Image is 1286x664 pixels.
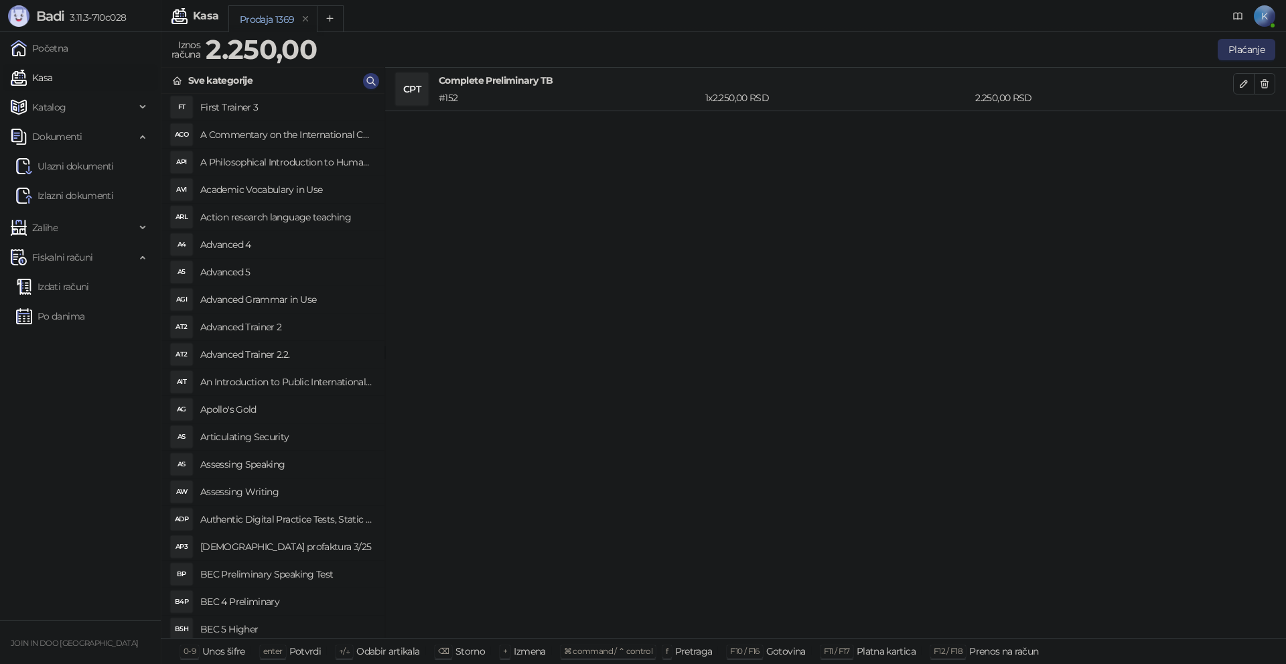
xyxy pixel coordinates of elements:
div: AVI [171,179,192,200]
span: f [666,646,668,656]
div: A5 [171,261,192,283]
h4: Advanced 4 [200,234,374,255]
div: Potvrdi [289,643,321,660]
div: Pretraga [675,643,713,660]
div: AS [171,454,192,475]
div: Izmena [514,643,545,660]
a: Kasa [11,64,52,91]
div: Prodaja 1369 [240,12,294,27]
a: Dokumentacija [1227,5,1248,27]
span: F12 / F18 [934,646,962,656]
div: AG [171,399,192,420]
div: Gotovina [766,643,806,660]
span: K [1254,5,1275,27]
h4: Articulating Security [200,426,374,448]
div: BP [171,563,192,585]
button: Add tab [317,5,344,32]
div: Kasa [193,11,218,21]
h4: Advanced Grammar in Use [200,289,374,310]
h4: A Philosophical Introduction to Human Rights [200,151,374,173]
div: API [171,151,192,173]
span: ↑/↓ [339,646,350,656]
div: ARL [171,206,192,228]
a: Izlazni dokumenti [16,182,113,209]
h4: Assessing Speaking [200,454,374,475]
div: # 152 [436,90,703,105]
h4: Academic Vocabulary in Use [200,179,374,200]
strong: 2.250,00 [206,33,317,66]
h4: Advanced Trainer 2.2. [200,344,374,365]
button: Plaćanje [1218,39,1275,60]
h4: Advanced Trainer 2 [200,316,374,338]
a: Izdati računi [16,273,89,300]
img: Ulazni dokumenti [16,158,32,174]
div: FT [171,96,192,118]
div: AS [171,426,192,448]
h4: First Trainer 3 [200,96,374,118]
span: Fiskalni računi [32,244,92,271]
div: B5H [171,618,192,640]
div: AP3 [171,536,192,557]
div: AGI [171,289,192,310]
div: ADP [171,509,192,530]
a: Po danima [16,303,84,330]
div: CPT [396,73,428,105]
h4: BEC 4 Preliminary [200,591,374,612]
div: Iznos računa [169,36,203,63]
h4: Action research language teaching [200,206,374,228]
div: AIT [171,371,192,393]
h4: BEC Preliminary Speaking Test [200,563,374,585]
img: Logo [8,5,29,27]
span: 3.11.3-710c028 [64,11,126,23]
h4: Complete Preliminary TB [439,73,1233,88]
span: F10 / F16 [730,646,759,656]
div: ACO [171,124,192,145]
div: Sve kategorije [188,73,253,88]
span: Katalog [32,94,66,121]
span: Badi [36,8,64,24]
h4: BEC 5 Higher [200,618,374,640]
div: 1 x 2.250,00 RSD [703,90,973,105]
div: grid [161,94,384,638]
a: Ulazni dokumentiUlazni dokumenti [16,153,114,180]
h4: Advanced 5 [200,261,374,283]
span: Dokumenti [32,123,82,150]
span: enter [263,646,283,656]
span: + [503,646,507,656]
div: Platna kartica [857,643,916,660]
h4: [DEMOGRAPHIC_DATA] profaktura 3/25 [200,536,374,557]
div: B4P [171,591,192,612]
a: Početna [11,35,68,62]
h4: A Commentary on the International Convent on Civil and Political Rights [200,124,374,145]
h4: Authentic Digital Practice Tests, Static online 1ed [200,509,374,530]
div: A4 [171,234,192,255]
div: Prenos na račun [969,643,1038,660]
span: ⌘ command / ⌃ control [564,646,653,656]
div: AT2 [171,344,192,365]
small: JOIN IN DOO [GEOGRAPHIC_DATA] [11,639,138,648]
h4: Apollo's Gold [200,399,374,420]
div: Unos šifre [202,643,245,660]
div: AT2 [171,316,192,338]
span: 0-9 [184,646,196,656]
div: Storno [455,643,485,660]
span: ⌫ [438,646,449,656]
h4: Assessing Writing [200,481,374,503]
span: Zalihe [32,214,58,241]
div: 2.250,00 RSD [973,90,1236,105]
div: AW [171,481,192,503]
button: remove [297,13,314,25]
div: Odabir artikala [356,643,419,660]
span: F11 / F17 [824,646,850,656]
h4: An Introduction to Public International Law [200,371,374,393]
